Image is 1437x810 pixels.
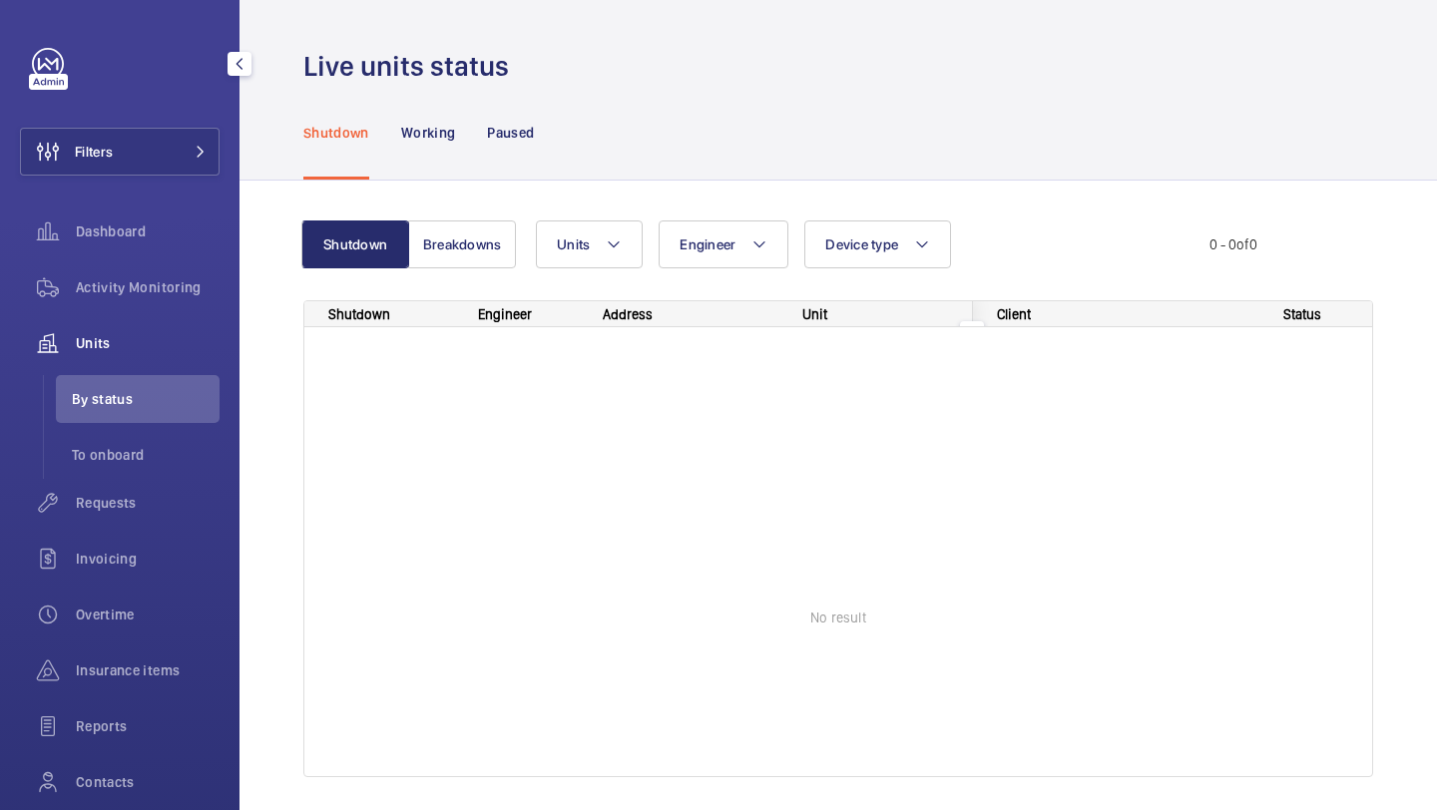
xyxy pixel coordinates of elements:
[303,48,521,85] h1: Live units status
[1209,237,1257,251] span: 0 - 0 0
[603,306,653,322] span: Address
[75,142,113,162] span: Filters
[76,277,220,297] span: Activity Monitoring
[536,220,643,268] button: Units
[76,605,220,624] span: Overtime
[76,333,220,353] span: Units
[1236,236,1249,252] span: of
[659,220,788,268] button: Engineer
[680,236,735,252] span: Engineer
[825,236,898,252] span: Device type
[301,220,409,268] button: Shutdown
[1283,306,1321,322] span: Status
[76,660,220,680] span: Insurance items
[76,549,220,569] span: Invoicing
[557,236,590,252] span: Units
[802,306,949,322] div: Unit
[72,389,220,409] span: By status
[328,306,390,322] div: Shutdown
[408,220,516,268] button: Breakdowns
[997,306,1031,322] span: Client
[487,123,534,143] p: Paused
[76,772,220,792] span: Contacts
[478,306,532,322] span: Engineer
[401,123,455,143] p: Working
[804,220,951,268] button: Device type
[20,128,220,176] button: Filters
[76,493,220,513] span: Requests
[76,716,220,736] span: Reports
[72,445,220,465] span: To onboard
[76,221,220,241] span: Dashboard
[303,123,369,143] p: Shutdown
